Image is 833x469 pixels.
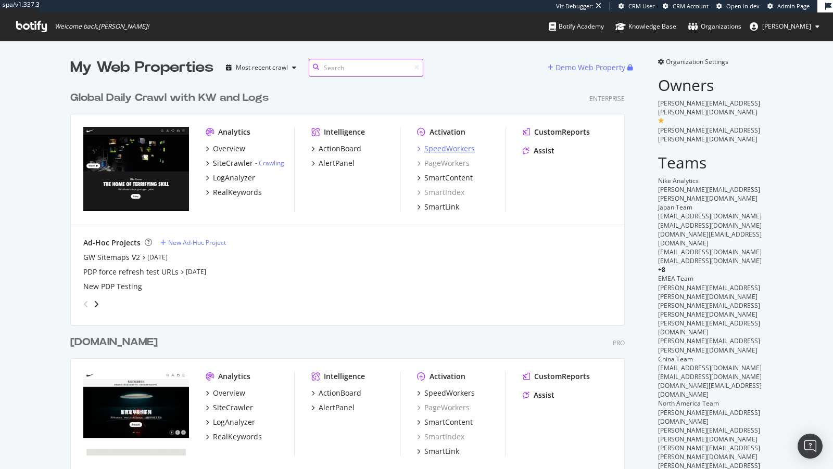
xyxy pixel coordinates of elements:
[424,388,475,398] div: SpeedWorkers
[206,144,245,154] a: Overview
[534,127,590,137] div: CustomReports
[417,158,470,168] a: PageWorkers
[168,238,226,247] div: New Ad-Hoc Project
[762,22,811,31] span: connor
[549,21,604,32] div: Botify Academy
[417,402,470,413] a: PageWorkers
[206,402,253,413] a: SiteCrawler
[311,144,361,154] a: ActionBoard
[147,253,168,262] a: [DATE]
[534,390,554,400] div: Assist
[213,173,255,183] div: LogAnalyzer
[206,417,255,427] a: LogAnalyzer
[417,202,459,212] a: SmartLink
[70,90,273,106] a: Global Daily Crawl with KW and Logs
[767,2,810,10] a: Admin Page
[663,2,709,10] a: CRM Account
[186,267,206,276] a: [DATE]
[218,371,250,382] div: Analytics
[417,144,475,154] a: SpeedWorkers
[615,21,676,32] div: Knowledge Base
[213,158,253,168] div: SiteCrawler
[658,283,760,301] span: [PERSON_NAME][EMAIL_ADDRESS][PERSON_NAME][DOMAIN_NAME]
[70,57,213,78] div: My Web Properties
[798,434,823,459] div: Open Intercom Messenger
[589,94,625,103] div: Enterprise
[658,221,762,230] span: [EMAIL_ADDRESS][DOMAIN_NAME]
[666,57,728,66] span: Organization Settings
[534,371,590,382] div: CustomReports
[206,432,262,442] a: RealKeywords
[658,203,763,212] div: Japan Team
[311,388,361,398] a: ActionBoard
[324,127,365,137] div: Intelligence
[424,202,459,212] div: SmartLink
[213,187,262,198] div: RealKeywords
[83,281,142,292] a: New PDP Testing
[658,230,762,247] span: [DOMAIN_NAME][EMAIL_ADDRESS][DOMAIN_NAME]
[424,144,475,154] div: SpeedWorkers
[430,127,465,137] div: Activation
[319,402,355,413] div: AlertPanel
[70,90,269,106] div: Global Daily Crawl with KW and Logs
[658,265,665,274] span: + 8
[417,432,464,442] a: SmartIndex
[70,335,162,350] a: [DOMAIN_NAME]
[206,388,245,398] a: Overview
[613,338,625,347] div: Pro
[93,299,100,309] div: angle-right
[70,335,158,350] div: [DOMAIN_NAME]
[83,127,189,211] img: nike.com
[319,144,361,154] div: ActionBoard
[83,267,179,277] a: PDP force refresh test URLs
[534,146,554,156] div: Assist
[658,247,762,256] span: [EMAIL_ADDRESS][DOMAIN_NAME]
[424,446,459,457] div: SmartLink
[628,2,655,10] span: CRM User
[324,371,365,382] div: Intelligence
[417,187,464,198] a: SmartIndex
[673,2,709,10] span: CRM Account
[658,274,763,283] div: EMEA Team
[523,371,590,382] a: CustomReports
[311,402,355,413] a: AlertPanel
[658,185,760,203] span: [PERSON_NAME][EMAIL_ADDRESS][PERSON_NAME][DOMAIN_NAME]
[523,146,554,156] a: Assist
[83,252,140,263] a: GW Sitemaps V2
[417,173,473,183] a: SmartContent
[319,158,355,168] div: AlertPanel
[236,64,288,71] div: Most recent crawl
[259,159,284,167] a: Crawling
[658,408,760,426] span: [PERSON_NAME][EMAIL_ADDRESS][DOMAIN_NAME]
[206,158,284,168] a: SiteCrawler- Crawling
[218,127,250,137] div: Analytics
[658,319,760,336] span: [PERSON_NAME][EMAIL_ADDRESS][DOMAIN_NAME]
[615,12,676,41] a: Knowledge Base
[688,21,741,32] div: Organizations
[55,22,149,31] span: Welcome back, [PERSON_NAME] !
[658,126,760,144] span: [PERSON_NAME][EMAIL_ADDRESS][PERSON_NAME][DOMAIN_NAME]
[658,76,763,94] h2: Owners
[777,2,810,10] span: Admin Page
[658,301,760,319] span: [PERSON_NAME][EMAIL_ADDRESS][PERSON_NAME][DOMAIN_NAME]
[311,158,355,168] a: AlertPanel
[213,144,245,154] div: Overview
[741,18,828,35] button: [PERSON_NAME]
[658,336,760,354] span: [PERSON_NAME][EMAIL_ADDRESS][PERSON_NAME][DOMAIN_NAME]
[658,426,760,444] span: [PERSON_NAME][EMAIL_ADDRESS][PERSON_NAME][DOMAIN_NAME]
[213,432,262,442] div: RealKeywords
[213,402,253,413] div: SiteCrawler
[658,176,763,185] div: Nike Analytics
[658,372,762,381] span: [EMAIL_ADDRESS][DOMAIN_NAME]
[523,390,554,400] a: Assist
[658,399,763,408] div: North America Team
[658,355,763,363] div: China Team
[83,238,141,248] div: Ad-Hoc Projects
[658,212,762,220] span: [EMAIL_ADDRESS][DOMAIN_NAME]
[658,444,760,461] span: [PERSON_NAME][EMAIL_ADDRESS][PERSON_NAME][DOMAIN_NAME]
